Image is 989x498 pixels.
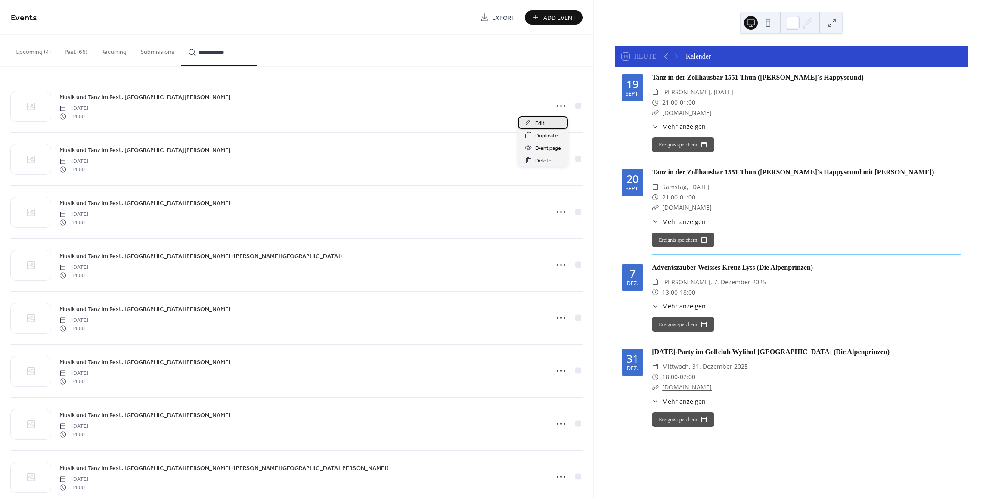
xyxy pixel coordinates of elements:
span: Musik und Tanz im Rest. [GEOGRAPHIC_DATA][PERSON_NAME] [59,199,231,208]
span: [DATE] [59,423,88,430]
a: [DOMAIN_NAME] [662,109,712,117]
span: 18:00 [680,287,695,298]
span: [DATE] [59,317,88,324]
a: Tanz in der Zollhausbar 1551 Thun ([PERSON_NAME]`s Happysound) [652,74,864,81]
div: ​ [652,122,659,131]
a: Tanz in der Zollhausbar 1551 Thun ([PERSON_NAME]`s Happysound mit [PERSON_NAME]) [652,168,934,176]
div: ​ [652,372,659,382]
div: ​ [652,202,659,213]
span: [PERSON_NAME], [DATE] [662,87,733,97]
span: Events [11,9,37,26]
button: Past (66) [58,35,94,65]
span: 14:00 [59,271,88,279]
div: Dez. [627,366,638,371]
span: 21:00 [662,192,678,202]
span: [DATE] [59,264,88,271]
span: Musik und Tanz im Rest. [GEOGRAPHIC_DATA][PERSON_NAME] [59,93,231,102]
span: 14:00 [59,483,88,491]
span: 02:00 [680,372,695,382]
span: Musik und Tanz im Rest. [GEOGRAPHIC_DATA][PERSON_NAME] [59,358,231,367]
a: Musik und Tanz im Rest. [GEOGRAPHIC_DATA][PERSON_NAME] [59,410,231,420]
a: Musik und Tanz im Rest. [GEOGRAPHIC_DATA][PERSON_NAME] [59,198,231,208]
span: [DATE] [59,105,88,112]
span: Export [492,13,515,22]
div: ​ [652,97,659,108]
span: Mehr anzeigen [662,302,706,311]
span: - [678,372,680,382]
div: ​ [652,382,659,392]
span: Delete [535,156,552,165]
span: 01:00 [680,192,695,202]
button: Upcoming (4) [9,35,58,65]
span: 14:00 [59,324,88,332]
div: Sept. [626,91,639,97]
a: Musik und Tanz im Rest. [GEOGRAPHIC_DATA][PERSON_NAME] [59,357,231,367]
div: ​ [652,397,659,406]
span: Mehr anzeigen [662,122,706,131]
div: ​ [652,192,659,202]
span: - [678,287,680,298]
a: Musik und Tanz im Rest. [GEOGRAPHIC_DATA][PERSON_NAME] [59,145,231,155]
button: Ereignis speichern [652,233,714,247]
div: ​ [652,182,659,192]
span: Samstag, [DATE] [662,182,710,192]
div: Dez. [627,281,638,286]
span: 01:00 [680,97,695,108]
button: Ereignis speichern [652,317,714,332]
div: Sept. [626,186,639,192]
div: ​ [652,302,659,311]
span: 18:00 [662,372,678,382]
span: Add Event [543,13,576,22]
span: - [678,192,680,202]
div: ​ [652,87,659,97]
button: ​Mehr anzeigen [652,302,706,311]
a: [DOMAIN_NAME] [662,383,712,391]
span: Musik und Tanz im Rest. [GEOGRAPHIC_DATA][PERSON_NAME] [59,411,231,420]
a: Musik und Tanz im Rest. [GEOGRAPHIC_DATA][PERSON_NAME] [59,92,231,102]
a: Musik und Tanz im Rest. [GEOGRAPHIC_DATA][PERSON_NAME] ([PERSON_NAME][GEOGRAPHIC_DATA][PERSON_NAME]) [59,463,388,473]
span: 14:00 [59,430,88,438]
div: 31 [626,353,639,364]
span: Musik und Tanz im Rest. [GEOGRAPHIC_DATA][PERSON_NAME] ([PERSON_NAME][GEOGRAPHIC_DATA][PERSON_NAME]) [59,464,388,473]
button: Submissions [133,35,181,65]
button: Add Event [525,10,583,25]
a: Musik und Tanz im Rest. [GEOGRAPHIC_DATA][PERSON_NAME] ([PERSON_NAME][GEOGRAPHIC_DATA]) [59,251,342,261]
button: ​Mehr anzeigen [652,397,706,406]
div: Adventszauber Weisses Kreuz Lyss (Die Alpenprinzen) [652,262,961,273]
div: ​ [652,108,659,118]
button: Ereignis speichern [652,137,714,152]
span: Mehr anzeigen [662,217,706,226]
div: ​ [652,287,659,298]
span: Musik und Tanz im Rest. [GEOGRAPHIC_DATA][PERSON_NAME] [59,146,231,155]
span: [DATE] [59,476,88,483]
span: Event page [535,144,561,153]
a: Export [474,10,521,25]
div: ​ [652,277,659,287]
span: Musik und Tanz im Rest. [GEOGRAPHIC_DATA][PERSON_NAME] [59,305,231,314]
span: Edit [535,119,545,128]
button: ​Mehr anzeigen [652,217,706,226]
a: [DATE]-Party im Golfclub Wylihof [GEOGRAPHIC_DATA] (Die Alpenprinzen) [652,348,890,355]
span: [PERSON_NAME], 7. Dezember 2025 [662,277,766,287]
span: Musik und Tanz im Rest. [GEOGRAPHIC_DATA][PERSON_NAME] ([PERSON_NAME][GEOGRAPHIC_DATA]) [59,252,342,261]
div: ​ [652,361,659,372]
span: Mehr anzeigen [662,397,706,406]
div: 20 [626,174,639,184]
span: - [678,97,680,108]
button: Ereignis speichern [652,412,714,427]
button: Recurring [94,35,133,65]
div: 19 [626,79,639,90]
span: 21:00 [662,97,678,108]
div: ​ [652,217,659,226]
span: 14:00 [59,218,88,226]
span: [DATE] [59,211,88,218]
span: Mittwoch, 31. Dezember 2025 [662,361,748,372]
span: [DATE] [59,370,88,377]
span: 14:00 [59,165,88,173]
span: 13:00 [662,287,678,298]
span: [DATE] [59,158,88,165]
a: [DOMAIN_NAME] [662,203,712,212]
a: Musik und Tanz im Rest. [GEOGRAPHIC_DATA][PERSON_NAME] [59,304,231,314]
button: ​Mehr anzeigen [652,122,706,131]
